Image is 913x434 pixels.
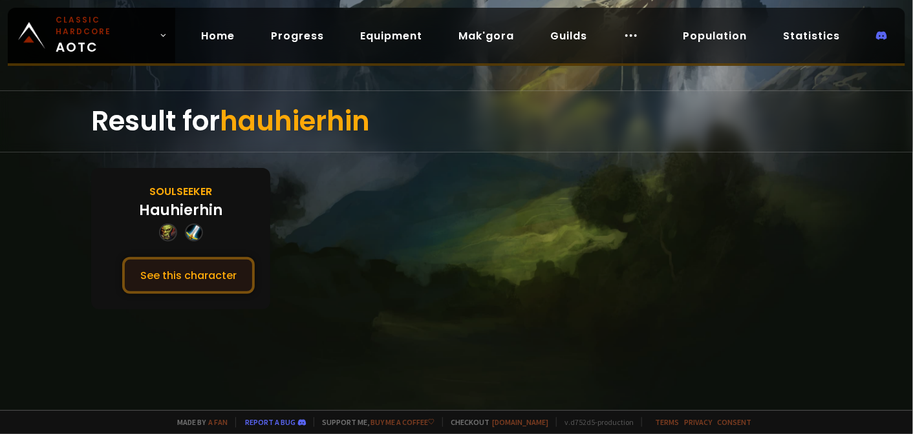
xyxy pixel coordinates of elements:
span: Checkout [442,417,548,427]
a: Population [672,23,757,49]
div: Soulseeker [149,183,212,200]
a: Progress [261,23,334,49]
span: Made by [169,417,228,427]
a: Equipment [350,23,433,49]
a: Statistics [773,23,850,49]
a: Privacy [684,417,712,427]
button: See this character [122,257,255,294]
a: Home [191,23,245,49]
div: Hauhierhin [139,200,222,221]
span: AOTC [56,14,154,57]
a: Report a bug [245,417,295,427]
span: hauhierhin [220,102,370,140]
a: Consent [717,417,751,427]
a: Terms [655,417,679,427]
span: v. d752d5 - production [556,417,634,427]
small: Classic Hardcore [56,14,154,37]
a: Buy me a coffee [371,417,435,427]
span: Support me, [314,417,435,427]
a: Mak'gora [448,23,524,49]
a: Classic HardcoreAOTC [8,8,175,63]
div: Result for [91,91,822,152]
a: a fan [208,417,228,427]
a: [DOMAIN_NAME] [492,417,548,427]
a: Guilds [540,23,597,49]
